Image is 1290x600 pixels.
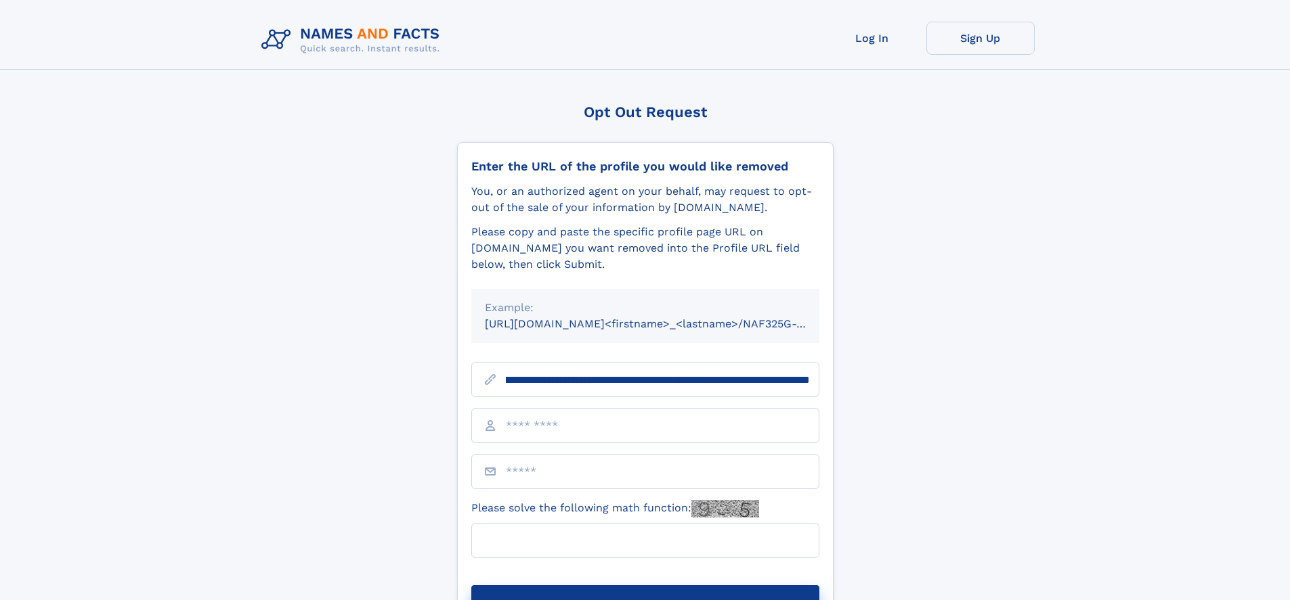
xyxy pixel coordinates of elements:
[471,500,759,517] label: Please solve the following math function:
[485,317,845,330] small: [URL][DOMAIN_NAME]<firstname>_<lastname>/NAF325G-xxxxxxxx
[818,22,926,55] a: Log In
[471,159,819,174] div: Enter the URL of the profile you would like removed
[471,183,819,216] div: You, or an authorized agent on your behalf, may request to opt-out of the sale of your informatio...
[926,22,1035,55] a: Sign Up
[256,22,451,58] img: Logo Names and Facts
[457,103,834,120] div: Opt Out Request
[471,224,819,273] div: Please copy and paste the specific profile page URL on [DOMAIN_NAME] you want removed into the Pr...
[485,300,806,316] div: Example:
